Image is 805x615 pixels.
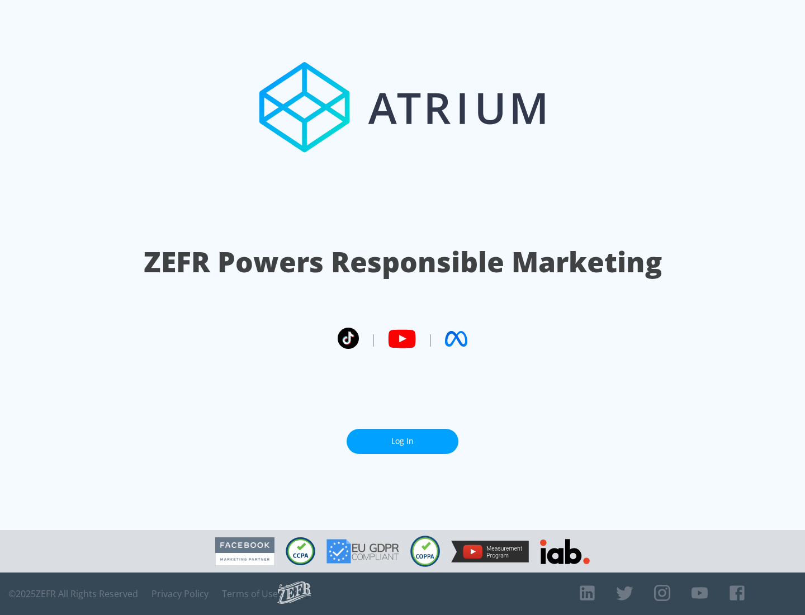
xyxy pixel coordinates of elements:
img: IAB [540,539,590,564]
span: | [370,330,377,347]
h1: ZEFR Powers Responsible Marketing [144,243,662,281]
span: © 2025 ZEFR All Rights Reserved [8,588,138,599]
span: | [427,330,434,347]
img: YouTube Measurement Program [451,541,529,562]
img: CCPA Compliant [286,537,315,565]
img: COPPA Compliant [410,536,440,567]
img: Facebook Marketing Partner [215,537,274,566]
a: Terms of Use [222,588,278,599]
img: GDPR Compliant [326,539,399,564]
a: Privacy Policy [151,588,209,599]
a: Log In [347,429,458,454]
